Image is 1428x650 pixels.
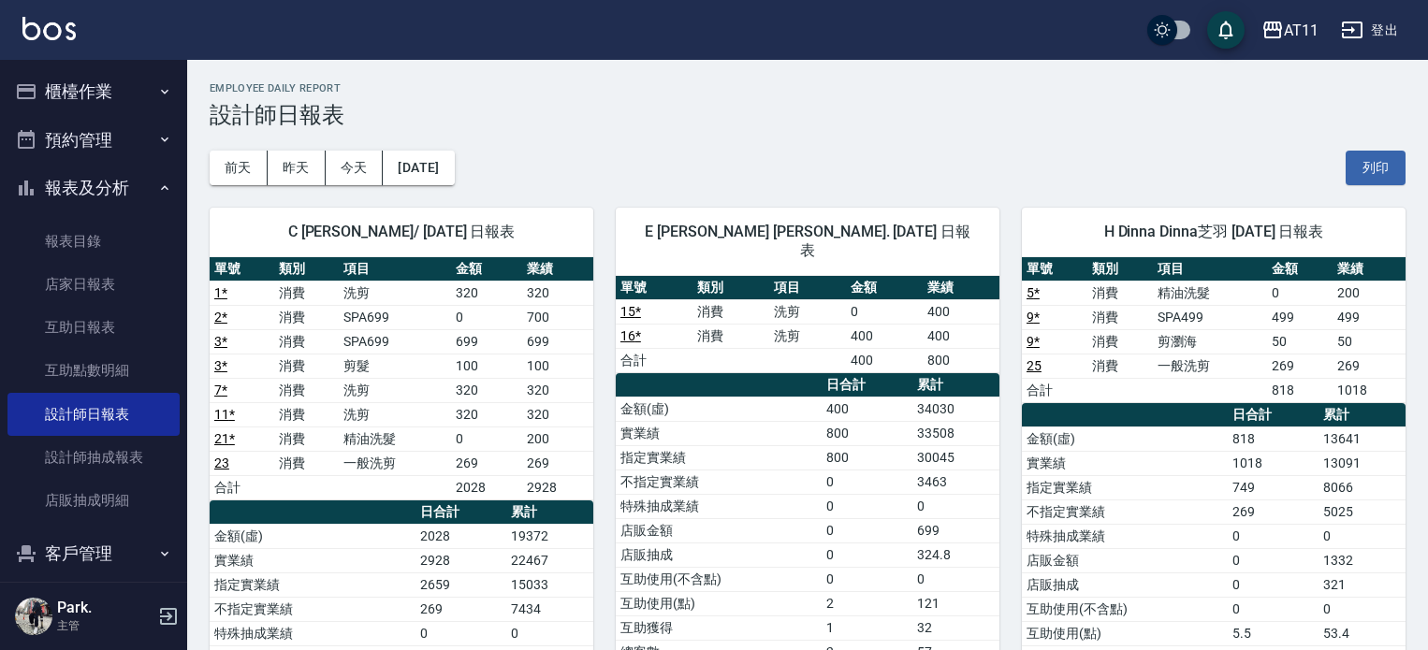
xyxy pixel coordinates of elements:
[1022,572,1228,597] td: 店販抽成
[1087,281,1153,305] td: 消費
[1022,378,1087,402] td: 合計
[451,402,522,426] td: 320
[616,494,822,518] td: 特殊抽成業績
[1319,572,1406,597] td: 321
[1333,329,1405,354] td: 50
[1254,11,1326,50] button: AT11
[210,102,1406,128] h3: 設計師日報表
[339,378,451,402] td: 洗剪
[415,621,506,645] td: 0
[7,529,180,578] button: 客戶管理
[1319,548,1406,572] td: 1332
[451,329,522,354] td: 699
[1153,329,1267,354] td: 剪瀏海
[923,348,999,372] td: 800
[1319,451,1406,475] td: 13091
[415,500,506,525] th: 日合計
[1228,451,1319,475] td: 1018
[822,469,912,494] td: 0
[522,426,593,451] td: 200
[383,151,454,185] button: [DATE]
[7,349,180,392] a: 互助點數明細
[846,276,923,300] th: 金額
[638,223,977,260] span: E [PERSON_NAME] [PERSON_NAME]. [DATE] 日報表
[506,621,593,645] td: 0
[1319,499,1406,524] td: 5025
[451,378,522,402] td: 320
[616,518,822,542] td: 店販金額
[769,324,846,348] td: 洗剪
[339,305,451,329] td: SPA699
[210,621,415,645] td: 特殊抽成業績
[1228,524,1319,548] td: 0
[339,257,451,282] th: 項目
[451,354,522,378] td: 100
[1228,499,1319,524] td: 269
[912,494,999,518] td: 0
[339,354,451,378] td: 剪髮
[339,281,451,305] td: 洗剪
[522,402,593,426] td: 320
[339,451,451,475] td: 一般洗剪
[1333,281,1405,305] td: 200
[1153,281,1267,305] td: 精油洗髮
[1228,426,1319,451] td: 818
[7,436,180,479] a: 設計師抽成報表
[1087,354,1153,378] td: 消費
[522,451,593,475] td: 269
[822,445,912,469] td: 800
[210,475,274,499] td: 合計
[7,306,180,349] a: 互助日報表
[57,599,153,617] h5: Park.
[274,354,339,378] td: 消費
[210,257,593,500] table: a dense table
[1228,621,1319,645] td: 5.5
[522,329,593,354] td: 699
[7,164,180,212] button: 報表及分析
[846,299,923,324] td: 0
[210,257,274,282] th: 單號
[210,548,415,572] td: 實業績
[923,299,999,324] td: 400
[1228,548,1319,572] td: 0
[506,597,593,621] td: 7434
[1319,597,1406,621] td: 0
[1319,426,1406,451] td: 13641
[616,421,822,445] td: 實業績
[339,426,451,451] td: 精油洗髮
[822,591,912,615] td: 2
[616,445,822,469] td: 指定實業績
[1267,305,1333,329] td: 499
[7,578,180,627] button: 員工及薪資
[451,281,522,305] td: 320
[912,518,999,542] td: 699
[7,479,180,522] a: 店販抽成明細
[822,615,912,640] td: 1
[1022,621,1228,645] td: 互助使用(點)
[1267,378,1333,402] td: 818
[912,591,999,615] td: 121
[210,597,415,621] td: 不指定實業績
[1267,354,1333,378] td: 269
[1153,257,1267,282] th: 項目
[7,67,180,116] button: 櫃檯作業
[822,542,912,567] td: 0
[1022,451,1228,475] td: 實業績
[7,116,180,165] button: 預約管理
[7,263,180,306] a: 店家日報表
[1228,403,1319,427] th: 日合計
[912,469,999,494] td: 3463
[692,276,769,300] th: 類別
[210,151,268,185] button: 前天
[415,572,506,597] td: 2659
[415,524,506,548] td: 2028
[1153,354,1267,378] td: 一般洗剪
[506,500,593,525] th: 累計
[822,373,912,397] th: 日合計
[822,518,912,542] td: 0
[1319,524,1406,548] td: 0
[214,455,229,470] a: 23
[616,276,692,300] th: 單號
[846,348,923,372] td: 400
[616,591,822,615] td: 互助使用(點)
